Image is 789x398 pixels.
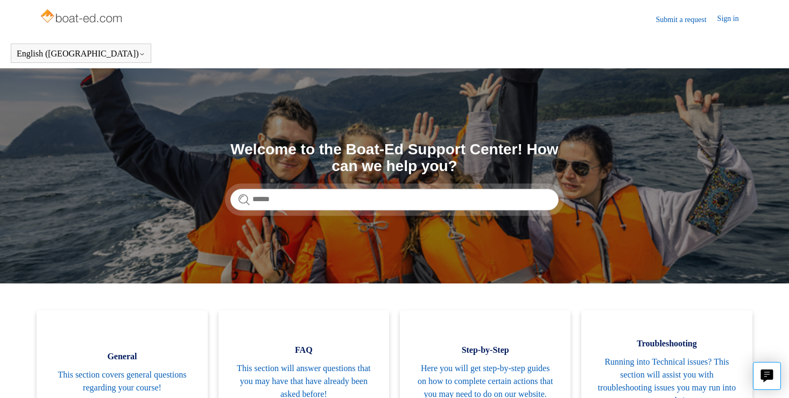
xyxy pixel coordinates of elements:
a: Sign in [717,13,750,26]
span: FAQ [235,344,373,357]
span: This section covers general questions regarding your course! [53,368,191,394]
input: Search [230,189,559,210]
a: Submit a request [656,14,717,25]
img: Boat-Ed Help Center home page [39,6,125,28]
span: Troubleshooting [597,337,736,350]
button: English ([GEOGRAPHIC_DATA]) [17,49,145,59]
h1: Welcome to the Boat-Ed Support Center! How can we help you? [230,141,559,175]
button: Live chat [753,362,781,390]
span: General [53,350,191,363]
span: Step-by-Step [416,344,554,357]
